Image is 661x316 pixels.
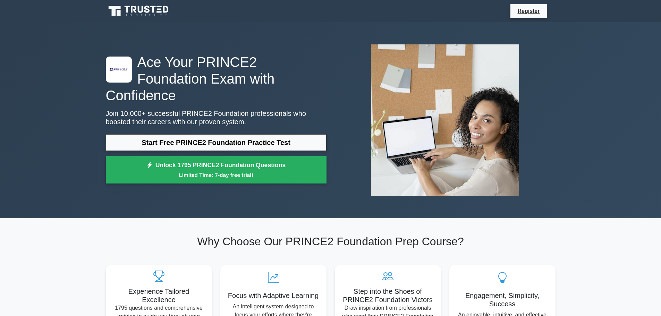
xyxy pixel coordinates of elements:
[115,171,318,179] small: Limited Time: 7-day free trial!
[106,134,327,151] a: Start Free PRINCE2 Foundation Practice Test
[340,287,435,304] h5: Step into the Shoes of PRINCE2 Foundation Victors
[111,287,206,304] h5: Experience Tailored Excellence
[106,156,327,184] a: Unlock 1795 PRINCE2 Foundation QuestionsLimited Time: 7-day free trial!
[513,7,544,15] a: Register
[226,291,321,300] h5: Focus with Adaptive Learning
[106,109,327,126] p: Join 10,000+ successful PRINCE2 Foundation professionals who boosted their careers with our prove...
[455,291,550,308] h5: Engagement, Simplicity, Success
[106,235,556,248] h2: Why Choose Our PRINCE2 Foundation Prep Course?
[106,54,327,104] h1: Ace Your PRINCE2 Foundation Exam with Confidence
